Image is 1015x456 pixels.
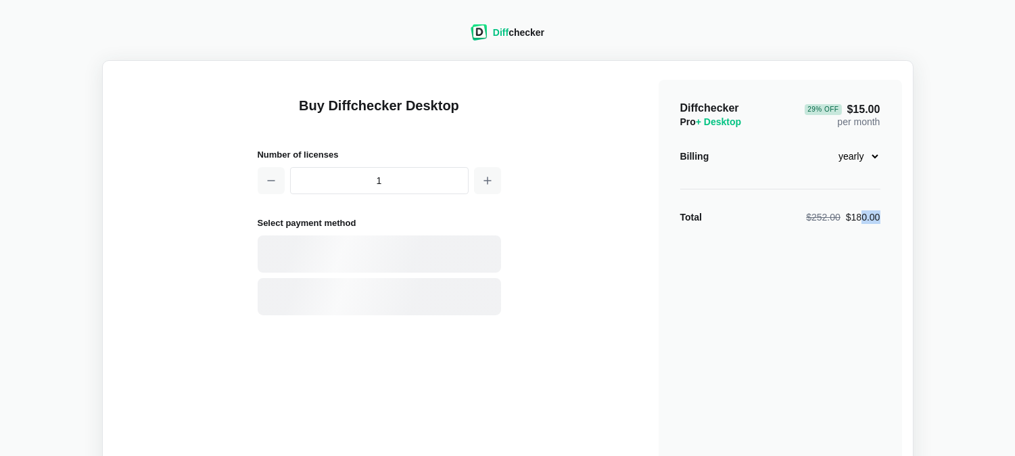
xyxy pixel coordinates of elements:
[258,147,501,162] h2: Number of licenses
[806,212,841,223] span: $252.00
[290,167,469,194] input: 1
[680,102,739,114] span: Diffchecker
[805,104,880,115] span: $15.00
[471,32,544,43] a: Diffchecker logoDiffchecker
[493,26,544,39] div: checker
[805,104,841,115] div: 29 % Off
[680,150,709,163] div: Billing
[805,101,880,129] div: per month
[680,212,702,223] strong: Total
[696,116,741,127] span: + Desktop
[258,216,501,230] h2: Select payment method
[258,96,501,131] h1: Buy Diffchecker Desktop
[680,116,742,127] span: Pro
[493,27,509,38] span: Diff
[806,210,880,224] div: $180.00
[471,24,488,41] img: Diffchecker logo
